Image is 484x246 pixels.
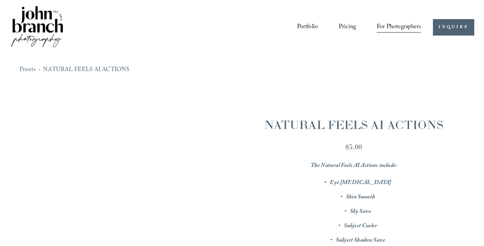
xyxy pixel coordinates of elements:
[336,236,385,246] em: Subject Shadow Save
[297,21,318,34] a: Portfolio
[377,22,421,33] span: For Photographers
[344,222,377,231] em: Subject Cooler
[243,116,465,133] h1: NATURAL FEELS AI ACTIONS
[377,21,421,34] a: folder dropdown
[43,65,129,75] a: NATURAL FEELS AI ACTIONS
[10,5,64,50] img: John Branch IV Photography
[350,207,371,217] em: Sky Save
[346,193,375,202] em: Skin Smooth
[243,142,465,152] div: $5.00
[330,178,391,188] em: Eye [MEDICAL_DATA]
[433,19,474,36] a: INQUIRE
[19,65,36,75] a: Presets
[311,161,397,171] em: The Natural Feels AI Actions include:
[339,21,356,34] a: Pricing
